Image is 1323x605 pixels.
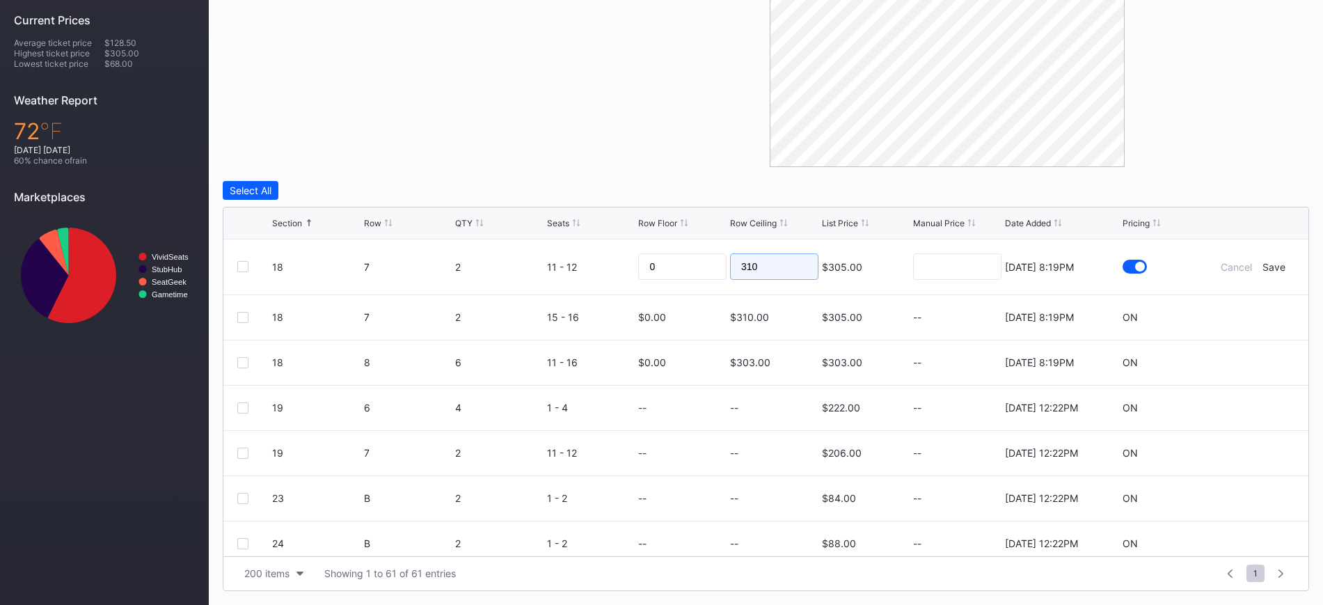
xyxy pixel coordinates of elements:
[230,184,271,196] div: Select All
[1123,311,1138,323] div: ON
[822,537,856,549] div: $88.00
[913,218,965,228] div: Manual Price
[1123,402,1138,414] div: ON
[1123,537,1138,549] div: ON
[364,218,381,228] div: Row
[822,402,860,414] div: $222.00
[638,218,677,228] div: Row Floor
[14,38,104,48] div: Average ticket price
[272,311,361,323] div: 18
[547,402,635,414] div: 1 - 4
[638,537,647,549] div: --
[455,311,544,323] div: 2
[364,402,452,414] div: 6
[1005,402,1078,414] div: [DATE] 12:22PM
[1005,537,1078,549] div: [DATE] 12:22PM
[152,290,188,299] text: Gametime
[1246,565,1265,582] span: 1
[913,402,1001,414] div: --
[14,155,195,166] div: 60 % chance of rain
[14,93,195,107] div: Weather Report
[730,492,738,504] div: --
[455,218,473,228] div: QTY
[730,447,738,459] div: --
[455,402,544,414] div: 4
[638,402,647,414] div: --
[547,311,635,323] div: 15 - 16
[364,492,452,504] div: B
[272,492,361,504] div: 23
[152,278,187,286] text: SeatGeek
[730,218,777,228] div: Row Ceiling
[104,58,195,69] div: $68.00
[547,218,569,228] div: Seats
[1005,311,1074,323] div: [DATE] 8:19PM
[272,218,302,228] div: Section
[1262,261,1285,273] div: Save
[324,567,456,579] div: Showing 1 to 61 of 61 entries
[14,145,195,155] div: [DATE] [DATE]
[152,265,182,274] text: StubHub
[913,447,1001,459] div: --
[14,13,195,27] div: Current Prices
[1123,356,1138,368] div: ON
[730,356,770,368] div: $303.00
[638,447,647,459] div: --
[272,356,361,368] div: 18
[14,190,195,204] div: Marketplaces
[730,311,769,323] div: $310.00
[152,253,189,261] text: VividSeats
[1221,261,1252,273] div: Cancel
[1005,492,1078,504] div: [DATE] 12:22PM
[364,537,452,549] div: B
[364,311,452,323] div: 7
[1123,492,1138,504] div: ON
[822,218,858,228] div: List Price
[237,564,310,583] button: 200 items
[1005,356,1074,368] div: [DATE] 8:19PM
[730,402,738,414] div: --
[364,261,452,273] div: 7
[364,356,452,368] div: 8
[913,311,1001,323] div: --
[272,447,361,459] div: 19
[455,356,544,368] div: 6
[104,48,195,58] div: $305.00
[547,537,635,549] div: 1 - 2
[913,492,1001,504] div: --
[272,402,361,414] div: 19
[455,492,544,504] div: 2
[913,356,1001,368] div: --
[14,214,195,336] svg: Chart title
[547,492,635,504] div: 1 - 2
[104,38,195,48] div: $128.50
[455,537,544,549] div: 2
[272,261,361,273] div: 18
[40,118,63,145] span: ℉
[1005,218,1051,228] div: Date Added
[638,311,666,323] div: $0.00
[547,356,635,368] div: 11 - 16
[822,311,862,323] div: $305.00
[1123,218,1150,228] div: Pricing
[223,181,278,200] button: Select All
[455,447,544,459] div: 2
[244,567,290,579] div: 200 items
[272,537,361,549] div: 24
[822,447,862,459] div: $206.00
[1005,261,1074,273] div: [DATE] 8:19PM
[822,492,856,504] div: $84.00
[913,537,1001,549] div: --
[822,356,862,368] div: $303.00
[14,48,104,58] div: Highest ticket price
[638,356,666,368] div: $0.00
[14,58,104,69] div: Lowest ticket price
[14,118,195,145] div: 72
[730,537,738,549] div: --
[455,261,544,273] div: 2
[822,261,862,273] div: $305.00
[547,261,635,273] div: 11 - 12
[364,447,452,459] div: 7
[1005,447,1078,459] div: [DATE] 12:22PM
[638,492,647,504] div: --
